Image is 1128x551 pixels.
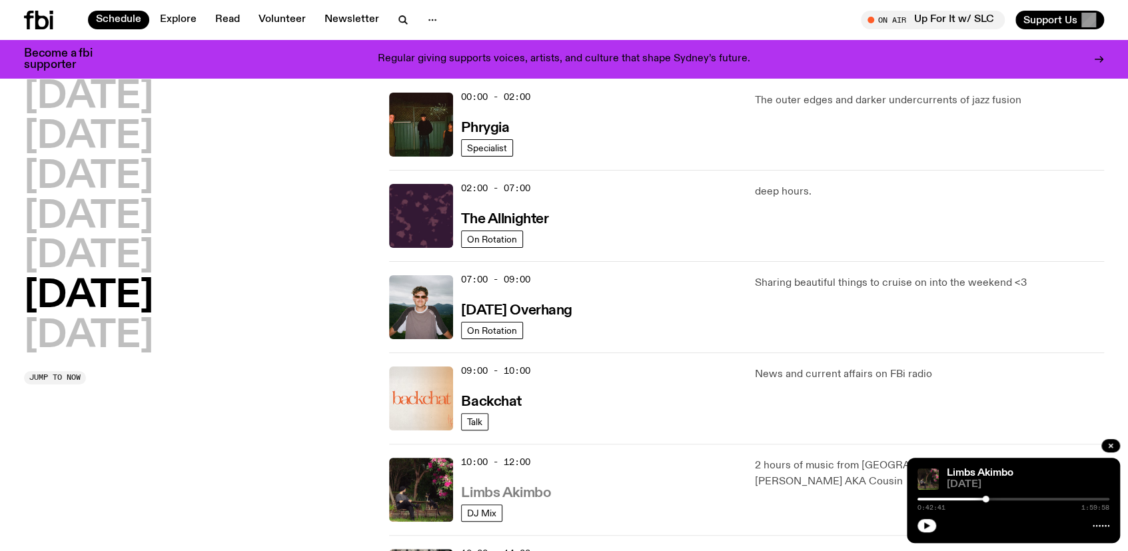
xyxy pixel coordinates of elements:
[389,458,453,522] img: Jackson sits at an outdoor table, legs crossed and gazing at a black and brown dog also sitting a...
[461,456,530,468] span: 10:00 - 12:00
[461,392,521,409] a: Backchat
[917,504,945,511] span: 0:42:41
[29,374,81,381] span: Jump to now
[152,11,205,29] a: Explore
[467,143,507,153] span: Specialist
[461,119,509,135] a: Phrygia
[861,11,1005,29] button: On AirUp For It w/ SLC
[461,504,502,522] a: DJ Mix
[1023,14,1077,26] span: Support Us
[461,486,551,500] h3: Limbs Akimbo
[251,11,314,29] a: Volunteer
[461,91,530,103] span: 00:00 - 02:00
[467,235,517,245] span: On Rotation
[24,119,153,156] button: [DATE]
[24,79,153,116] button: [DATE]
[461,304,572,318] h3: [DATE] Overhang
[24,199,153,236] button: [DATE]
[88,11,149,29] a: Schedule
[24,48,109,71] h3: Become a fbi supporter
[24,238,153,275] button: [DATE]
[24,318,153,355] button: [DATE]
[917,468,939,490] img: Jackson sits at an outdoor table, legs crossed and gazing at a black and brown dog also sitting a...
[461,364,530,377] span: 09:00 - 10:00
[755,184,1104,200] p: deep hours.
[1015,11,1104,29] button: Support Us
[389,93,453,157] img: A greeny-grainy film photo of Bela, John and Bindi at night. They are standing in a backyard on g...
[461,484,551,500] a: Limbs Akimbo
[461,210,548,227] a: The Allnighter
[467,417,482,427] span: Talk
[461,273,530,286] span: 07:00 - 09:00
[467,326,517,336] span: On Rotation
[461,322,523,339] a: On Rotation
[461,213,548,227] h3: The Allnighter
[467,508,496,518] span: DJ Mix
[461,395,521,409] h3: Backchat
[461,121,509,135] h3: Phrygia
[461,182,530,195] span: 02:00 - 07:00
[947,468,1013,478] a: Limbs Akimbo
[755,93,1104,109] p: The outer edges and darker undercurrents of jazz fusion
[378,53,750,65] p: Regular giving supports voices, artists, and culture that shape Sydney’s future.
[1081,504,1109,511] span: 1:59:58
[207,11,248,29] a: Read
[316,11,387,29] a: Newsletter
[389,275,453,339] img: Harrie Hastings stands in front of cloud-covered sky and rolling hills. He's wearing sunglasses a...
[461,139,513,157] a: Specialist
[24,371,86,384] button: Jump to now
[755,275,1104,291] p: Sharing beautiful things to cruise on into the weekend <3
[461,413,488,430] a: Talk
[755,458,1104,490] p: 2 hours of music from [GEOGRAPHIC_DATA]'s Moonshoe Label head, [PERSON_NAME] AKA Cousin
[24,159,153,196] button: [DATE]
[24,278,153,315] button: [DATE]
[461,231,523,248] a: On Rotation
[755,366,1104,382] p: News and current affairs on FBi radio
[461,301,572,318] a: [DATE] Overhang
[947,480,1109,490] span: [DATE]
